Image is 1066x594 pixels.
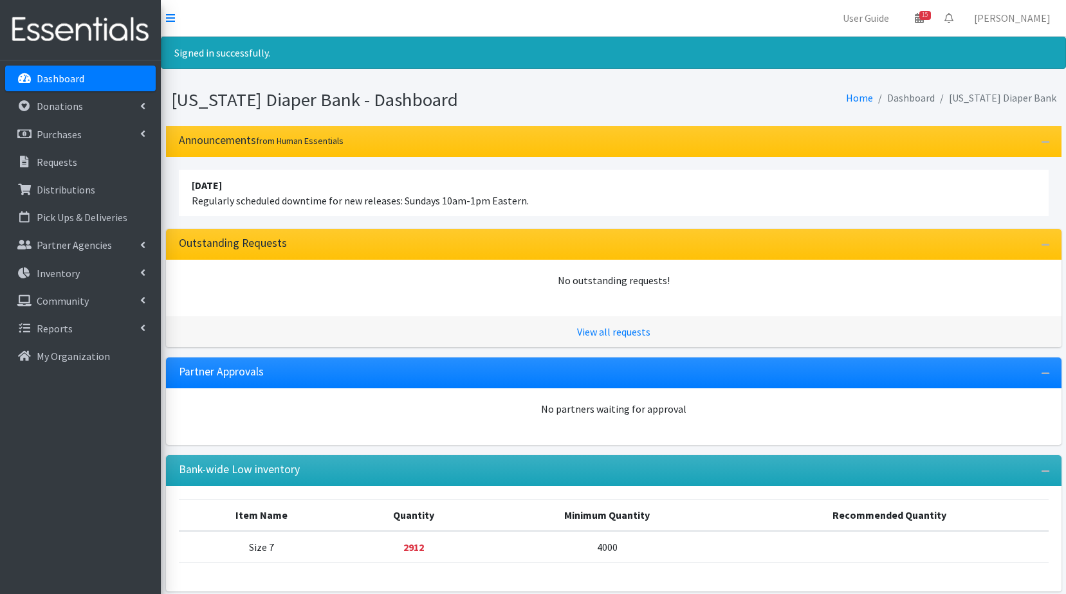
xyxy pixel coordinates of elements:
[846,91,873,104] a: Home
[179,237,287,250] h3: Outstanding Requests
[5,232,156,258] a: Partner Agencies
[179,134,344,147] h3: Announcements
[5,316,156,341] a: Reports
[5,343,156,369] a: My Organization
[919,11,931,20] span: 15
[483,499,731,531] th: Minimum Quantity
[935,89,1056,107] li: [US_STATE] Diaper Bank
[964,5,1061,31] a: [PERSON_NAME]
[5,260,156,286] a: Inventory
[179,463,300,476] h3: Bank-wide Low inventory
[161,37,1066,69] div: Signed in successfully.
[5,149,156,175] a: Requests
[37,239,112,251] p: Partner Agencies
[37,350,110,363] p: My Organization
[179,365,264,379] h3: Partner Approvals
[37,183,95,196] p: Distributions
[832,5,899,31] a: User Guide
[483,531,731,563] td: 4000
[403,541,424,553] strong: Below minimum quantity
[37,128,82,141] p: Purchases
[256,135,344,147] small: from Human Essentials
[577,325,650,338] a: View all requests
[5,93,156,119] a: Donations
[179,170,1049,216] li: Regularly scheduled downtime for new releases: Sundays 10am-1pm Eastern.
[37,72,84,85] p: Dashboard
[179,401,1049,417] div: No partners waiting for approval
[37,294,89,307] p: Community
[5,204,156,230] a: Pick Ups & Deliveries
[37,211,127,224] p: Pick Ups & Deliveries
[179,273,1049,288] div: No outstanding requests!
[179,499,345,531] th: Item Name
[5,66,156,91] a: Dashboard
[37,156,77,168] p: Requests
[5,288,156,314] a: Community
[5,177,156,203] a: Distributions
[5,8,156,51] img: HumanEssentials
[171,89,609,111] h1: [US_STATE] Diaper Bank - Dashboard
[37,267,80,280] p: Inventory
[37,322,73,335] p: Reports
[873,89,935,107] li: Dashboard
[37,100,83,113] p: Donations
[731,499,1048,531] th: Recommended Quantity
[5,122,156,147] a: Purchases
[905,5,934,31] a: 15
[192,179,222,192] strong: [DATE]
[179,531,345,563] td: Size 7
[344,499,483,531] th: Quantity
